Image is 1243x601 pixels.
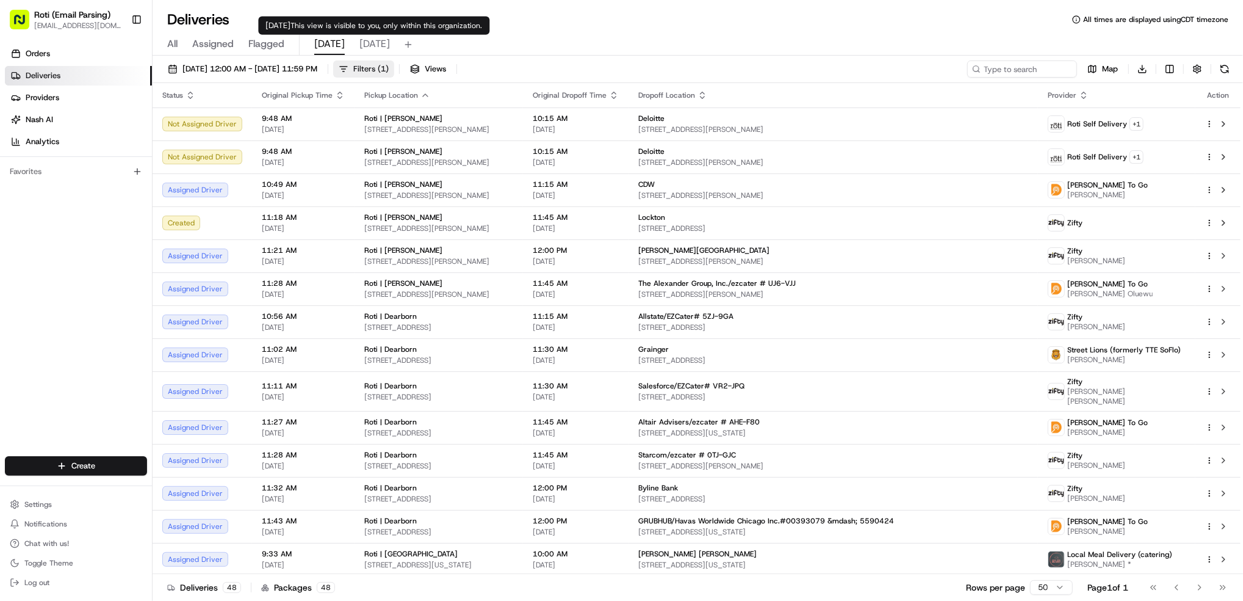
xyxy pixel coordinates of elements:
[405,60,452,78] button: Views
[5,5,126,34] button: Roti (Email Parsing)[EMAIL_ADDRESS][DOMAIN_NAME]
[1067,559,1172,569] span: [PERSON_NAME] *
[364,344,417,354] span: Roti | Dearborn
[364,450,417,460] span: Roti | Dearborn
[364,392,513,402] span: [STREET_ADDRESS]
[533,392,619,402] span: [DATE]
[638,90,695,100] span: Dropoff Location
[533,527,619,537] span: [DATE]
[262,322,345,332] span: [DATE]
[262,158,345,167] span: [DATE]
[5,555,147,572] button: Toggle Theme
[1067,119,1127,129] span: Roti Self Delivery
[167,10,229,29] h1: Deliveries
[24,240,93,252] span: Knowledge Base
[223,582,241,593] div: 48
[364,560,513,570] span: [STREET_ADDRESS][US_STATE]
[262,279,345,288] span: 11:28 AM
[5,66,152,86] a: Deliveries
[638,290,1028,299] span: [STREET_ADDRESS][PERSON_NAME]
[167,581,241,594] div: Deliveries
[638,428,1028,438] span: [STREET_ADDRESS][US_STATE]
[1067,418,1148,428] span: [PERSON_NAME] To Go
[533,279,619,288] span: 11:45 AM
[364,549,458,559] span: Roti | [GEOGRAPHIC_DATA]
[1067,345,1181,355] span: Street Lions (formerly TTE SoFlo)
[115,240,196,252] span: API Documentation
[24,500,52,509] span: Settings
[7,235,98,257] a: 📗Knowledge Base
[364,279,442,288] span: Roti | [PERSON_NAME]
[364,257,513,266] span: [STREET_ADDRESS][PERSON_NAME]
[364,213,442,222] span: Roti | [PERSON_NAME]
[12,12,37,37] img: Nash
[26,114,53,125] span: Nash AI
[533,191,619,200] span: [DATE]
[364,527,513,537] span: [STREET_ADDRESS]
[71,461,95,472] span: Create
[262,417,345,427] span: 11:27 AM
[1067,461,1125,470] span: [PERSON_NAME]
[26,92,59,103] span: Providers
[5,44,152,64] a: Orders
[638,461,1028,471] span: [STREET_ADDRESS][PERSON_NAME]
[38,189,99,199] span: [PERSON_NAME]
[533,322,619,332] span: [DATE]
[262,381,345,391] span: 11:11 AM
[262,549,345,559] span: 9:33 AM
[12,49,222,68] p: Welcome 👋
[333,60,394,78] button: Filters(1)
[1048,453,1064,468] img: zifty-logo-trans-sq.png
[638,560,1028,570] span: [STREET_ADDRESS][US_STATE]
[86,269,148,279] a: Powered byPylon
[533,257,619,266] span: [DATE]
[5,110,152,129] a: Nash AI
[26,117,48,139] img: 9188753566659_6852d8bf1fb38e338040_72.png
[101,189,106,199] span: •
[1067,377,1083,387] span: Zifty
[638,114,665,123] span: Deloitte
[364,224,513,233] span: [STREET_ADDRESS][PERSON_NAME]
[1067,322,1125,332] span: [PERSON_NAME]
[24,558,73,568] span: Toggle Theme
[1048,281,1064,297] img: ddtg_logo_v2.png
[638,246,769,255] span: [PERSON_NAME][GEOGRAPHIC_DATA]
[533,114,619,123] span: 10:15 AM
[26,136,59,147] span: Analytics
[638,311,733,321] span: Allstate/EZCater# 5ZJ-9GA
[34,9,110,21] span: Roti (Email Parsing)
[12,178,32,197] img: Masood Aslam
[182,64,317,75] span: [DATE] 12:00 AM - [DATE] 11:59 PM
[108,189,133,199] span: [DATE]
[5,535,147,552] button: Chat with us!
[1067,152,1127,162] span: Roti Self Delivery
[314,37,345,51] span: [DATE]
[364,125,513,134] span: [STREET_ADDRESS][PERSON_NAME]
[189,156,222,171] button: See all
[638,355,1028,365] span: [STREET_ADDRESS]
[262,224,345,233] span: [DATE]
[1067,484,1083,494] span: Zifty
[26,48,50,59] span: Orders
[192,37,234,51] span: Assigned
[1048,116,1064,132] img: profile_roti_self_delivery.png
[262,213,345,222] span: 11:18 AM
[262,428,345,438] span: [DATE]
[1048,314,1064,330] img: zifty-logo-trans-sq.png
[364,461,513,471] span: [STREET_ADDRESS]
[638,483,678,493] span: Byline Bank
[533,516,619,526] span: 12:00 PM
[425,64,446,75] span: Views
[1067,526,1148,536] span: [PERSON_NAME]
[638,381,744,391] span: Salesforce/EZCater# VR2-JPQ
[12,117,34,139] img: 1736555255976-a54dd68f-1ca7-489b-9aae-adbdc363a1c4
[533,450,619,460] span: 11:45 AM
[262,114,345,123] span: 9:48 AM
[162,60,323,78] button: [DATE] 12:00 AM - [DATE] 11:59 PM
[1067,355,1181,365] span: [PERSON_NAME]
[1048,90,1076,100] span: Provider
[1067,289,1153,299] span: [PERSON_NAME] Oluewu
[258,16,489,35] div: [DATE]
[1067,387,1186,406] span: [PERSON_NAME] [PERSON_NAME]
[262,147,345,156] span: 9:48 AM
[364,180,442,189] span: Roti | [PERSON_NAME]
